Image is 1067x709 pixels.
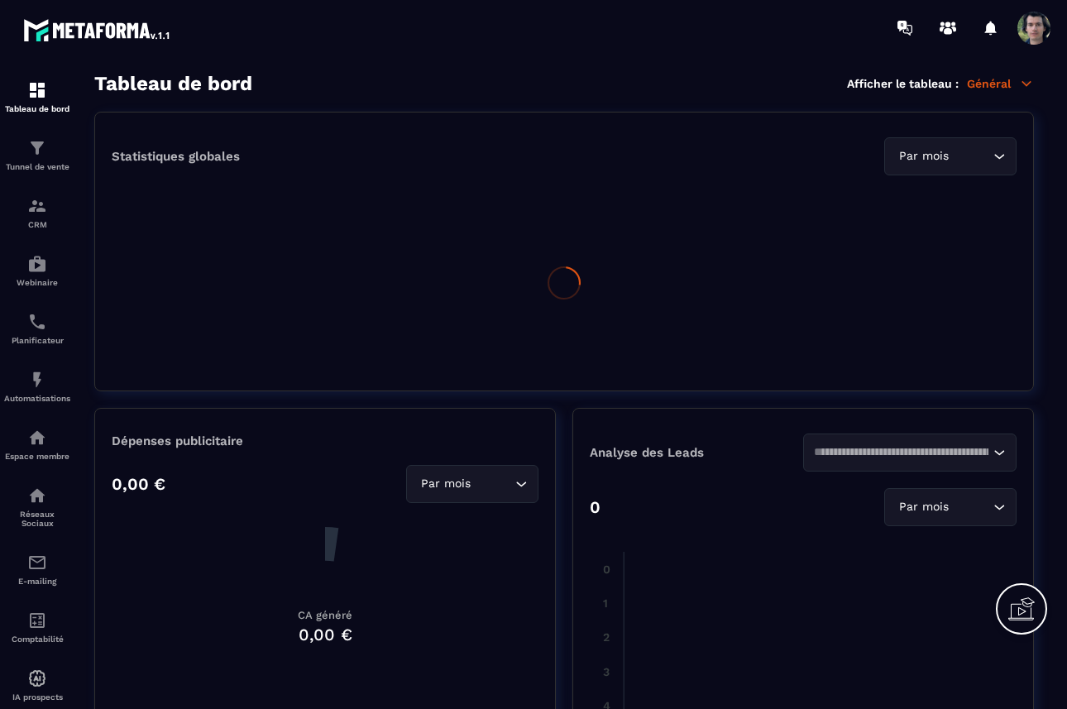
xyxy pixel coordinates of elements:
p: Automatisations [4,394,70,403]
p: Général [967,76,1034,91]
img: accountant [27,611,47,630]
img: automations [27,254,47,274]
h3: Tableau de bord [94,72,252,95]
a: schedulerschedulerPlanificateur [4,299,70,357]
tspan: 0 [603,563,610,576]
img: logo [23,15,172,45]
tspan: 1 [603,596,608,610]
p: Comptabilité [4,635,70,644]
a: accountantaccountantComptabilité [4,598,70,656]
img: formation [27,196,47,216]
p: Tunnel de vente [4,162,70,171]
div: Search for option [884,137,1017,175]
img: social-network [27,486,47,505]
div: Search for option [406,465,538,503]
span: Par mois [895,147,952,165]
tspan: 2 [603,630,610,644]
p: 0,00 € [112,474,165,494]
div: Search for option [884,488,1017,526]
a: automationsautomationsAutomatisations [4,357,70,415]
img: formation [27,80,47,100]
a: formationformationCRM [4,184,70,242]
input: Search for option [814,443,989,462]
tspan: 3 [603,665,610,678]
span: Par mois [417,475,474,493]
input: Search for option [952,498,989,516]
img: email [27,553,47,572]
img: automations [27,370,47,390]
p: Afficher le tableau : [847,77,959,90]
p: Dépenses publicitaire [112,434,538,448]
p: IA prospects [4,692,70,702]
p: Webinaire [4,278,70,287]
a: automationsautomationsWebinaire [4,242,70,299]
p: Planificateur [4,336,70,345]
input: Search for option [474,475,511,493]
img: formation [27,138,47,158]
a: formationformationTunnel de vente [4,126,70,184]
img: automations [27,668,47,688]
a: emailemailE-mailing [4,540,70,598]
a: social-networksocial-networkRéseaux Sociaux [4,473,70,540]
p: Espace membre [4,452,70,461]
p: CRM [4,220,70,229]
p: E-mailing [4,577,70,586]
input: Search for option [952,147,989,165]
a: formationformationTableau de bord [4,68,70,126]
a: automationsautomationsEspace membre [4,415,70,473]
span: Par mois [895,498,952,516]
p: 0 [590,497,600,517]
div: Search for option [803,434,1017,472]
p: Tableau de bord [4,104,70,113]
p: Réseaux Sociaux [4,510,70,528]
img: scheduler [27,312,47,332]
p: Statistiques globales [112,149,240,164]
img: automations [27,428,47,448]
p: Analyse des Leads [590,445,803,460]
